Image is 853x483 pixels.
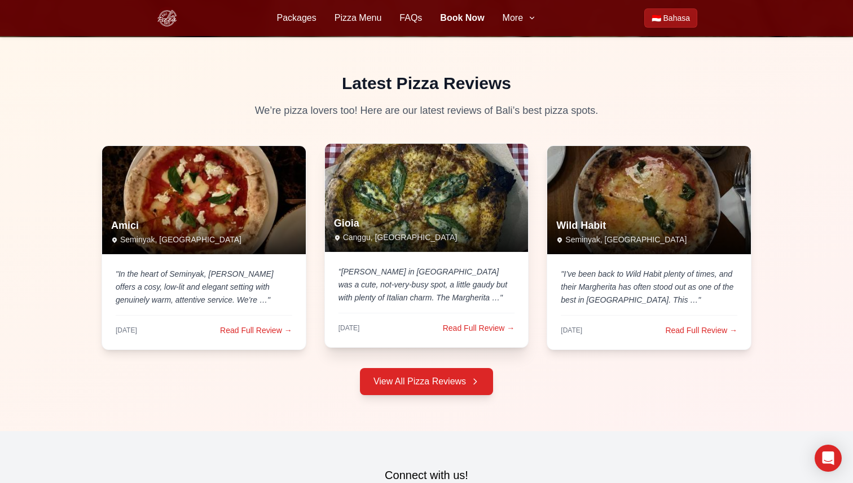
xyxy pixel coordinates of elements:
[338,324,360,333] p: [DATE]
[561,268,737,306] blockquote: "I’ve been back to Wild Habit plenty of times, and their Margherita has often stood out as one of...
[111,219,297,232] h3: Amici
[18,103,835,118] p: We’re pizza lovers too! Here are our latest reviews of Bali’s best pizza spots.
[443,322,515,334] a: Read Full Review →
[111,234,297,245] p: Seminyak, [GEOGRAPHIC_DATA]
[665,325,737,336] a: Read Full Review →
[663,12,690,24] span: Bahasa
[561,326,582,335] p: [DATE]
[334,232,520,243] p: Canggu, [GEOGRAPHIC_DATA]
[644,8,697,28] a: Beralih ke Bahasa Indonesia
[335,11,382,25] a: Pizza Menu
[325,144,529,252] img: Gioia
[102,146,306,254] img: Amici
[220,325,292,336] a: Read Full Review →
[116,326,137,335] p: [DATE]
[18,73,835,94] h2: Latest Pizza Reviews
[503,11,537,25] button: More
[440,11,484,25] a: Book Now
[556,234,742,245] p: Seminyak, [GEOGRAPHIC_DATA]
[83,467,770,483] h3: Connect with us!
[360,368,493,395] a: View All Pizza Reviews
[815,445,842,472] div: Open Intercom Messenger
[156,7,178,29] img: Bali Pizza Party Logo
[116,268,292,306] blockquote: "In the heart of Seminyak, [PERSON_NAME] offers a cosy, low-lit and elegant setting with genuinel...
[338,265,515,304] blockquote: "[PERSON_NAME] in [GEOGRAPHIC_DATA] was a cute, not-very-busy spot, a little gaudy but with plent...
[334,217,520,230] h3: Gioia
[276,11,316,25] a: Packages
[399,11,422,25] a: FAQs
[547,146,751,254] img: Wild Habit
[503,11,523,25] span: More
[556,219,742,232] h3: Wild Habit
